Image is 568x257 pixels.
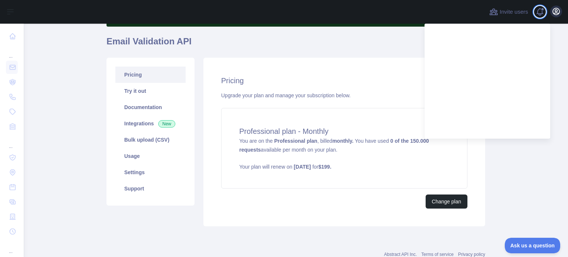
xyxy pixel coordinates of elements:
h2: Pricing [221,75,467,86]
span: You are on the , billed You have used available per month on your plan. [239,138,449,170]
button: Change plan [426,195,467,209]
a: Usage [115,148,186,164]
span: Invite users [500,8,528,16]
a: Integrations New [115,115,186,132]
strong: Professional plan [274,138,317,144]
a: Try it out [115,83,186,99]
strong: [DATE] [294,164,311,170]
a: Bulk upload (CSV) [115,132,186,148]
a: Abstract API Inc. [384,252,417,257]
h4: Professional plan - Monthly [239,126,449,136]
div: ... [6,135,18,149]
p: Your plan will renew on for [239,163,449,170]
div: Upgrade your plan and manage your subscription below. [221,92,467,99]
strong: monthly. [332,138,354,144]
button: Invite users [488,6,530,18]
a: Documentation [115,99,186,115]
h1: Email Validation API [106,35,485,53]
a: Terms of service [421,252,453,257]
a: Pricing [115,67,186,83]
span: New [158,120,175,128]
iframe: Toggle Customer Support [505,238,561,253]
div: ... [6,44,18,59]
a: Support [115,180,186,197]
a: Privacy policy [458,252,485,257]
strong: $ 199 . [318,164,331,170]
a: Settings [115,164,186,180]
div: ... [6,240,18,254]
